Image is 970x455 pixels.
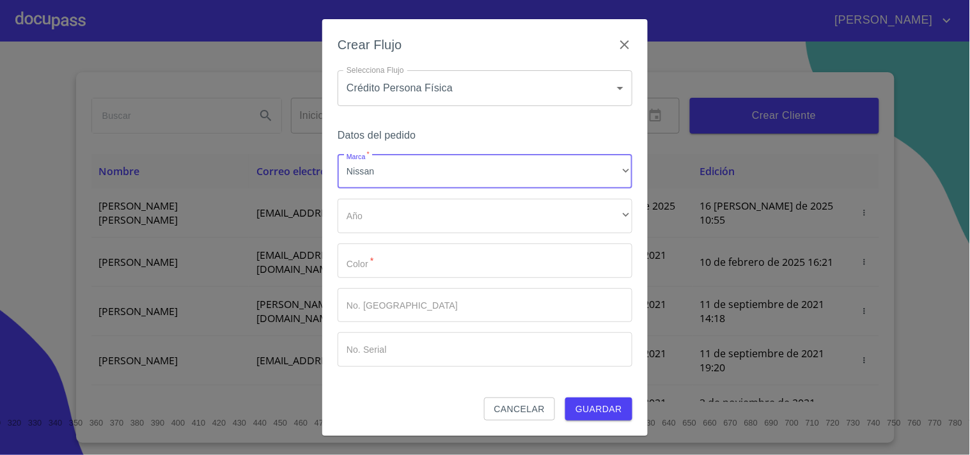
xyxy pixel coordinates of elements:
div: ​ [338,199,632,233]
div: Nissan [338,155,632,189]
h6: Datos del pedido [338,127,632,144]
span: Cancelar [494,401,545,417]
button: Guardar [565,397,632,421]
h6: Crear Flujo [338,35,402,55]
span: Guardar [575,401,622,417]
div: Crédito Persona Física [338,70,632,106]
button: Cancelar [484,397,555,421]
